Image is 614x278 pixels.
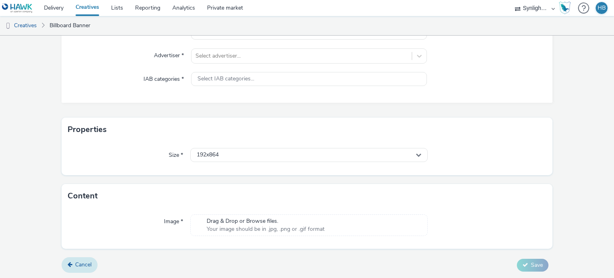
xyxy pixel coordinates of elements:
[197,76,254,82] span: Select IAB categories...
[161,214,186,226] label: Image *
[207,217,325,225] span: Drag & Drop or Browse files.
[197,152,219,158] span: 192x864
[68,190,98,202] h3: Content
[62,257,98,272] a: Cancel
[2,3,33,13] img: undefined Logo
[517,259,548,272] button: Save
[151,48,187,60] label: Advertiser *
[165,148,186,159] label: Size *
[4,22,12,30] img: dooh
[559,2,571,14] img: Hawk Academy
[598,2,606,14] div: HB
[531,261,543,269] span: Save
[68,124,107,136] h3: Properties
[207,225,325,233] span: Your image should be in .jpg, .png or .gif format
[140,72,187,83] label: IAB categories *
[559,2,574,14] a: Hawk Academy
[75,261,92,268] span: Cancel
[46,16,94,35] a: Billboard Banner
